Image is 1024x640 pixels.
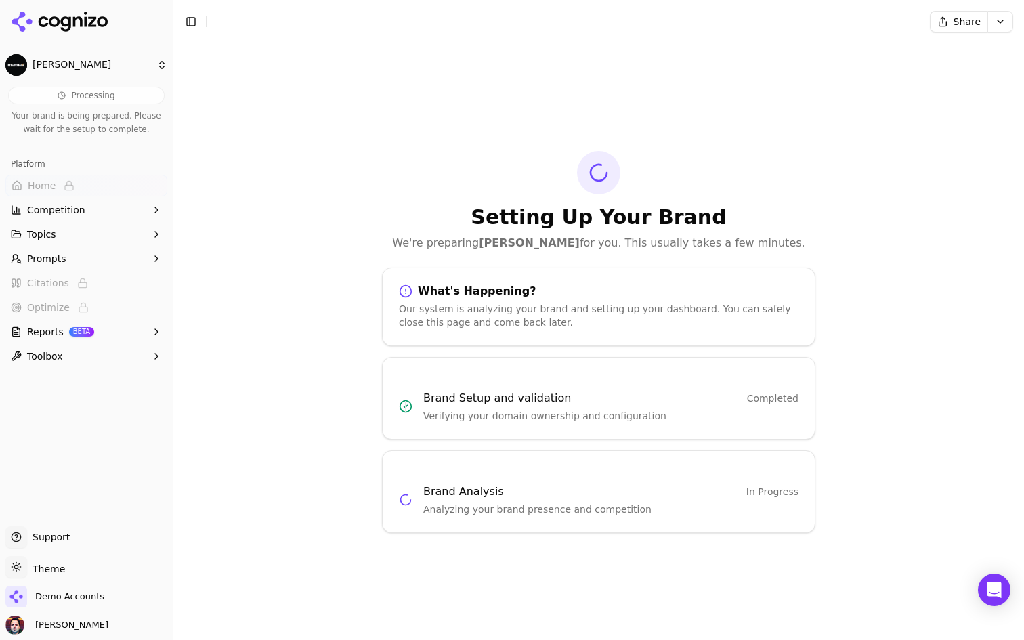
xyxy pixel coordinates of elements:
[399,284,798,298] div: What's Happening?
[5,54,27,76] img: Monico
[930,11,987,33] button: Share
[5,616,108,635] button: Open user button
[382,235,815,251] p: We're preparing for you. This usually takes a few minutes.
[27,563,65,574] span: Theme
[978,574,1010,606] div: Open Intercom Messenger
[5,199,167,221] button: Competition
[5,586,27,607] img: Demo Accounts
[423,503,798,516] p: Analyzing your brand presence and competition
[69,327,94,337] span: BETA
[27,530,70,544] span: Support
[423,409,798,423] p: Verifying your domain ownership and configuration
[27,349,63,363] span: Toolbox
[27,276,69,290] span: Citations
[5,223,167,245] button: Topics
[5,153,167,175] div: Platform
[27,325,64,339] span: Reports
[382,205,815,230] h1: Setting Up Your Brand
[30,619,108,631] span: [PERSON_NAME]
[423,484,504,500] h3: Brand Analysis
[423,390,571,406] h3: Brand Setup and validation
[27,301,70,314] span: Optimize
[28,179,56,192] span: Home
[746,485,798,498] span: In Progress
[747,391,798,405] span: Completed
[5,321,167,343] button: ReportsBETA
[5,586,104,607] button: Open organization switcher
[479,236,580,249] strong: [PERSON_NAME]
[5,345,167,367] button: Toolbox
[5,616,24,635] img: Deniz Ozcan
[71,90,114,101] span: Processing
[35,591,104,603] span: Demo Accounts
[399,302,798,329] div: Our system is analyzing your brand and setting up your dashboard. You can safely close this page ...
[33,59,151,71] span: [PERSON_NAME]
[27,252,66,265] span: Prompts
[27,228,56,241] span: Topics
[5,248,167,270] button: Prompts
[27,203,85,217] span: Competition
[8,110,165,136] p: Your brand is being prepared. Please wait for the setup to complete.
